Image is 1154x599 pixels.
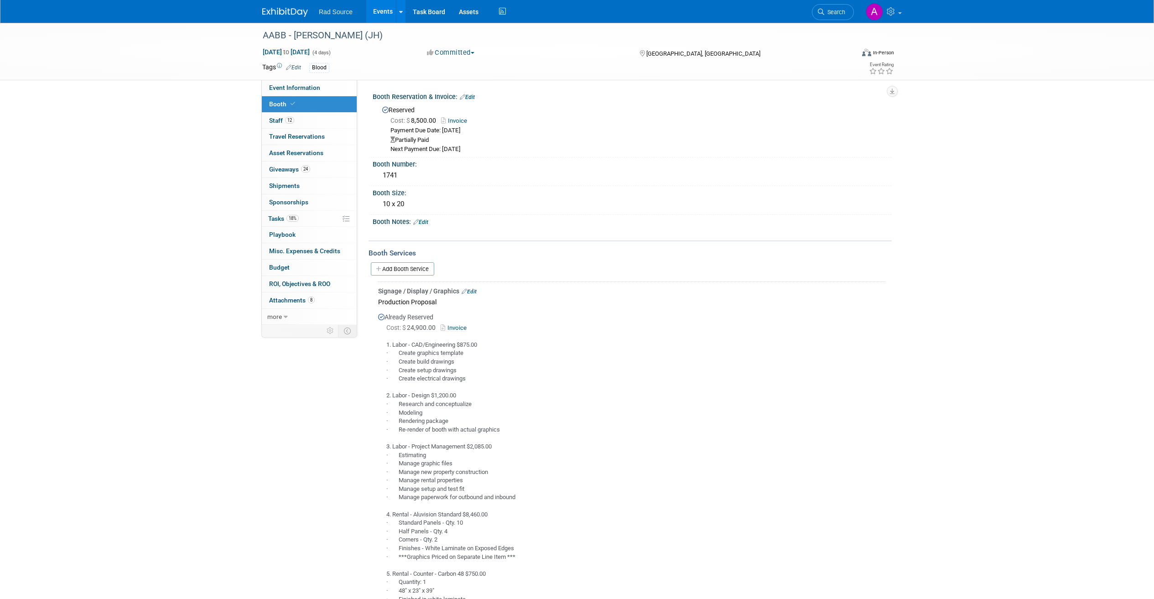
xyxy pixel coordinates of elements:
a: Giveaways24 [262,161,357,177]
a: Sponsorships [262,194,357,210]
td: Tags [262,63,301,73]
a: Edit [286,64,301,71]
span: 12 [285,117,294,124]
div: Reserved [379,103,885,154]
div: AABB - [PERSON_NAME] (JH) [260,27,840,44]
span: Tasks [268,215,299,222]
span: Attachments [269,297,315,304]
a: Add Booth Service [371,262,434,276]
div: Partially Paid [390,136,885,145]
span: 8 [308,297,315,303]
td: Toggle Event Tabs [338,325,357,337]
img: Armando Arellano [866,3,883,21]
a: Booth [262,96,357,112]
div: Event Format [800,47,894,61]
div: Next Payment Due: [DATE] [390,145,885,154]
a: Search [812,4,854,20]
span: (4 days) [312,50,331,56]
span: Booth [269,100,297,108]
div: Booth Reservation & Invoice: [373,90,892,102]
td: Personalize Event Tab Strip [322,325,338,337]
div: 10 x 20 [379,197,885,211]
span: [DATE] [DATE] [262,48,310,56]
span: Travel Reservations [269,133,325,140]
a: Playbook [262,227,357,243]
div: Production Proposal [378,296,885,308]
span: more [267,313,282,320]
a: Shipments [262,178,357,194]
span: Cost: $ [390,117,411,124]
a: Attachments8 [262,292,357,308]
span: Shipments [269,182,300,189]
button: Committed [424,48,478,57]
img: ExhibitDay [262,8,308,17]
span: 18% [286,215,299,222]
span: Playbook [269,231,296,238]
div: Blood [309,63,329,73]
a: more [262,309,357,325]
a: ROI, Objectives & ROO [262,276,357,292]
a: Staff12 [262,113,357,129]
div: Signage / Display / Graphics [378,286,885,296]
span: Budget [269,264,290,271]
span: Staff [269,117,294,124]
div: Booth Services [369,248,892,258]
span: Asset Reservations [269,149,323,156]
i: Booth reservation complete [291,101,295,106]
a: Edit [460,94,475,100]
span: Search [824,9,845,16]
span: 8,500.00 [390,117,440,124]
div: Event Rating [869,63,894,67]
span: Sponsorships [269,198,308,206]
img: Format-Inperson.png [862,49,871,56]
a: Asset Reservations [262,145,357,161]
span: 24,900.00 [386,324,439,331]
div: 1741 [379,168,885,182]
span: Event Information [269,84,320,91]
div: Payment Due Date: [DATE] [390,126,885,135]
a: Tasks18% [262,211,357,227]
span: Giveaways [269,166,310,173]
div: Booth Notes: [373,215,892,227]
a: Invoice [441,324,470,331]
span: 24 [301,166,310,172]
div: In-Person [873,49,894,56]
span: Rad Source [319,8,353,16]
a: Edit [462,288,477,295]
a: Invoice [441,117,472,124]
span: Cost: $ [386,324,407,331]
a: Misc. Expenses & Credits [262,243,357,259]
span: [GEOGRAPHIC_DATA], [GEOGRAPHIC_DATA] [646,50,760,57]
span: Misc. Expenses & Credits [269,247,340,255]
a: Event Information [262,80,357,96]
a: Budget [262,260,357,276]
a: Edit [413,219,428,225]
a: Travel Reservations [262,129,357,145]
div: Booth Number: [373,157,892,169]
div: Booth Size: [373,186,892,198]
span: to [282,48,291,56]
span: ROI, Objectives & ROO [269,280,330,287]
